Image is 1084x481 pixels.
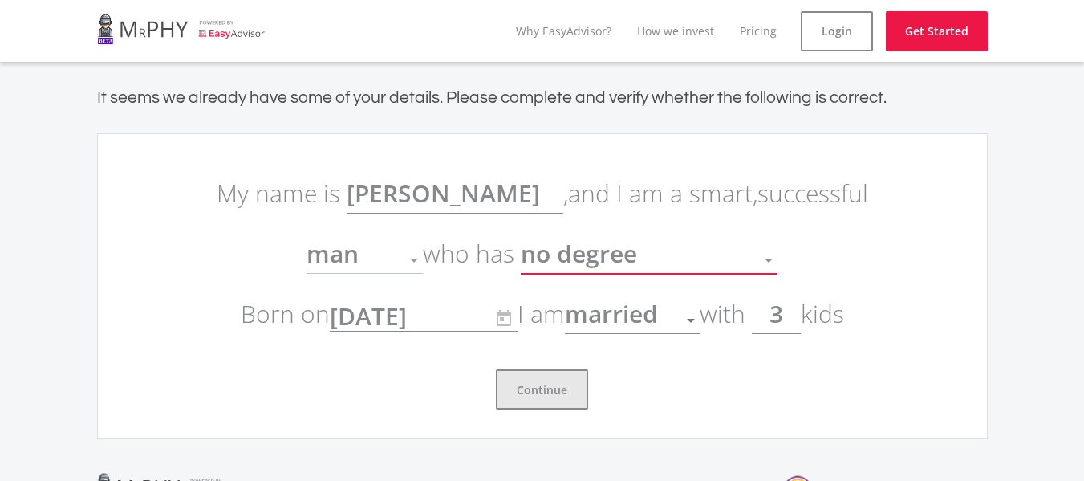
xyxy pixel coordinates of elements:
a: Get Started [886,11,988,51]
a: Pricing [740,23,777,39]
a: How we invest [637,23,714,39]
span: man [307,237,359,270]
button: Continue [496,369,588,410]
input: Name [347,173,563,214]
input: # [752,294,801,334]
span: no degree [521,237,637,270]
h4: It seems we already have some of your details. Please complete and verify whether the following i... [97,88,988,108]
p: My name is , and I am a smart, successful who has Born on I am with kid [205,163,879,344]
a: Why EasyAdvisor? [516,23,611,39]
a: Login [801,11,873,51]
span: s [833,297,844,330]
button: Open calendar [485,299,522,335]
span: married [565,297,658,330]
